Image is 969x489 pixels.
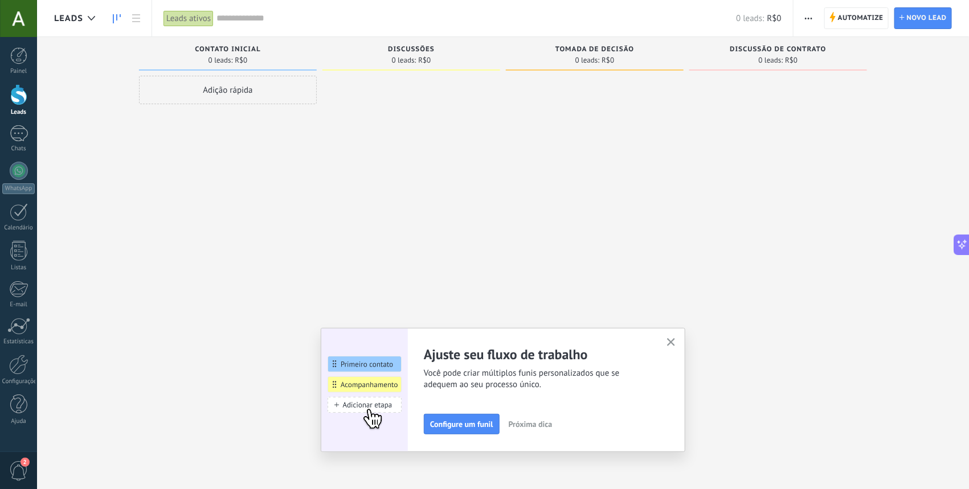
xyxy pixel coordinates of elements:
div: Configurações [2,378,35,385]
span: Próxima dica [509,420,553,428]
a: Lista [126,7,146,30]
button: Mais [800,7,817,29]
span: Tomada de decisão [555,46,634,54]
div: Leads [2,109,35,116]
div: Calendário [2,224,35,232]
span: R$0 [767,13,782,24]
div: Tomada de decisão [512,46,678,55]
span: Automatize [838,8,884,28]
span: 2 [21,458,30,467]
span: Novo lead [907,8,947,28]
div: Listas [2,264,35,272]
span: R$0 [235,57,247,64]
h2: Ajuste seu fluxo de trabalho [424,346,653,363]
span: R$0 [602,57,614,64]
span: 0 leads: [208,57,233,64]
span: 0 leads: [736,13,764,24]
a: Leads [107,7,126,30]
div: Adição rápida [139,76,317,104]
span: Contato inicial [195,46,260,54]
a: Automatize [824,7,889,29]
div: Chats [2,145,35,153]
div: Ajuda [2,418,35,425]
div: Leads ativos [163,10,214,27]
span: Leads [54,13,83,24]
span: Discussão de contrato [730,46,826,54]
span: Você pode criar múltiplos funis personalizados que se adequem ao seu processo único. [424,368,653,391]
a: Novo lead [894,7,952,29]
div: WhatsApp [2,183,35,194]
div: Discussão de contrato [695,46,861,55]
button: Configure um funil [424,414,500,434]
span: 0 leads: [575,57,600,64]
span: R$0 [418,57,431,64]
button: Próxima dica [504,416,558,433]
span: Configure um funil [430,420,493,428]
span: Discussões [388,46,435,54]
span: R$0 [785,57,798,64]
div: Estatísticas [2,338,35,346]
span: 0 leads: [759,57,783,64]
div: Painel [2,68,35,75]
div: Discussões [328,46,494,55]
span: 0 leads: [392,57,416,64]
div: E-mail [2,301,35,309]
div: Contato inicial [145,46,311,55]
